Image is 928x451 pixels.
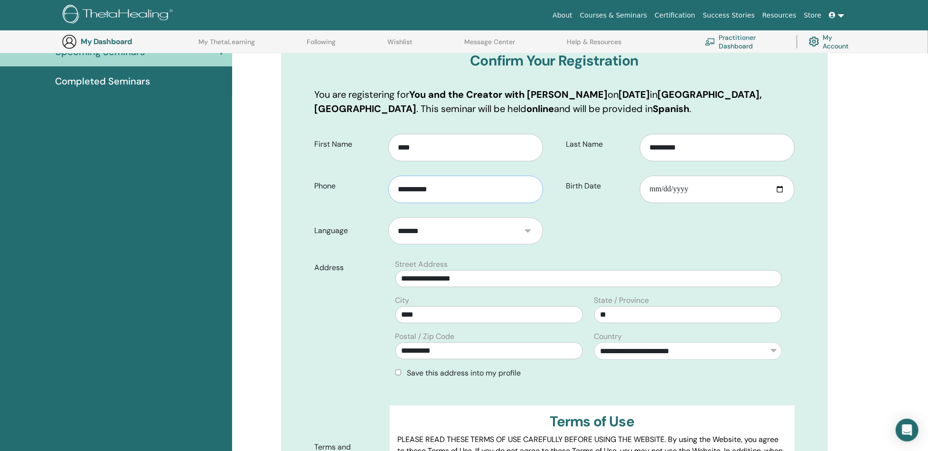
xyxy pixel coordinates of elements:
label: Last Name [559,135,640,153]
a: Courses & Seminars [576,7,651,24]
img: logo.png [63,5,176,26]
a: My Account [809,31,857,52]
p: You are registering for on in . This seminar will be held and will be provided in . [314,87,795,116]
h3: Terms of Use [397,413,787,430]
img: cog.svg [809,34,819,49]
label: Street Address [395,259,448,270]
label: Postal / Zip Code [395,331,455,342]
a: Wishlist [387,38,412,53]
label: Country [594,331,622,342]
label: Birth Date [559,177,640,195]
label: State / Province [594,295,649,306]
label: Phone [307,177,388,195]
a: Success Stories [699,7,759,24]
label: Language [307,222,388,240]
b: [GEOGRAPHIC_DATA], [GEOGRAPHIC_DATA] [314,88,762,115]
b: Spanish [653,103,689,115]
label: City [395,295,410,306]
a: My ThetaLearning [198,38,255,53]
h3: My Dashboard [81,37,176,46]
a: Message Center [464,38,515,53]
div: Open Intercom Messenger [896,419,919,442]
label: Address [307,259,390,277]
span: Save this address into my profile [407,368,521,378]
a: Store [800,7,825,24]
a: Help & Resources [567,38,621,53]
img: chalkboard-teacher.svg [705,38,715,46]
b: online [526,103,554,115]
b: You and the Creator with [PERSON_NAME] [409,88,608,101]
a: About [549,7,576,24]
h3: Confirm Your Registration [314,52,795,69]
b: [DATE] [619,88,650,101]
a: Following [307,38,336,53]
a: Certification [651,7,699,24]
a: Resources [759,7,800,24]
span: Completed Seminars [55,74,150,88]
img: generic-user-icon.jpg [62,34,77,49]
label: First Name [307,135,388,153]
a: Practitioner Dashboard [705,31,785,52]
